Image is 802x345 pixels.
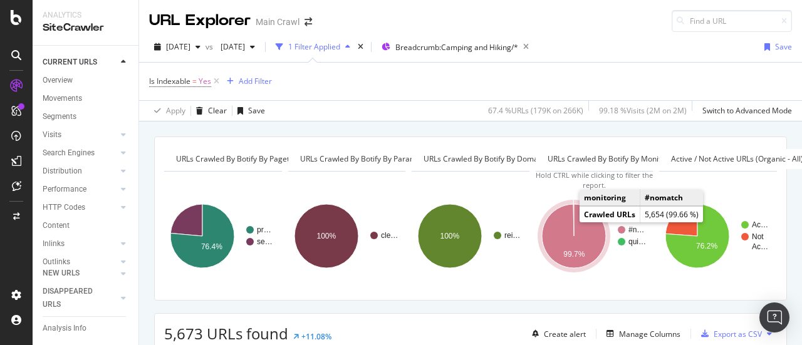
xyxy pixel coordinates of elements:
[628,237,646,246] text: qui…
[216,41,245,52] span: 2024 Jan. 10th
[536,182,652,291] svg: A chart.
[599,105,687,116] div: 99.18 % Visits ( 2M on 2M )
[43,92,130,105] a: Movements
[697,101,792,121] button: Switch to Advanced Mode
[216,37,260,57] button: [DATE]
[271,37,355,57] button: 1 Filter Applied
[43,285,106,311] div: DISAPPEARED URLS
[381,231,398,240] text: cle…
[301,331,331,342] div: +11.08%
[580,207,640,223] td: Crawled URLs
[149,37,206,57] button: [DATE]
[672,10,792,32] input: Find a URL
[440,232,460,240] text: 100%
[43,128,117,142] a: Visits
[536,170,653,190] span: Hold CTRL while clicking to filter the report.
[759,302,789,332] div: Open Intercom Messenger
[43,201,85,214] div: HTTP Codes
[222,74,272,89] button: Add Filter
[164,323,288,344] span: 5,673 URLs found
[696,242,717,250] text: 76.2%
[166,105,185,116] div: Apply
[43,21,128,35] div: SiteCrawler
[43,110,130,123] a: Segments
[640,190,704,206] td: #nomatch
[300,153,435,164] span: URLs Crawled By Botify By parameters
[43,56,117,69] a: CURRENT URLS
[355,41,366,53] div: times
[421,149,563,169] h4: URLs Crawled By Botify By domain
[43,183,86,196] div: Performance
[752,220,768,229] text: Ac…
[527,324,586,344] button: Create alert
[176,153,302,164] span: URLs Crawled By Botify By pagetype
[164,182,280,291] svg: A chart.
[239,76,272,86] div: Add Filter
[628,225,644,234] text: #n…
[43,219,130,232] a: Content
[43,56,97,69] div: CURRENT URLS
[43,74,130,87] a: Overview
[752,232,764,241] text: Not
[377,37,518,57] button: Breadcrumb:Camping and Hiking/*
[702,105,792,116] div: Switch to Advanced Mode
[43,92,82,105] div: Movements
[43,128,61,142] div: Visits
[43,147,95,160] div: Search Engines
[395,42,518,53] span: Breadcrumb: Camping and Hiking/*
[43,237,117,250] a: Inlinks
[43,267,80,280] div: NEW URLS
[257,225,271,234] text: pr…
[759,37,792,57] button: Save
[199,73,211,90] span: Yes
[43,201,117,214] a: HTTP Codes
[580,190,640,206] td: monitoring
[696,324,762,344] button: Export as CSV
[208,105,227,116] div: Clear
[424,153,544,164] span: URLs Crawled By Botify By domain
[232,101,265,121] button: Save
[43,10,128,21] div: Analytics
[257,237,273,246] text: se…
[43,165,82,178] div: Distribution
[316,232,336,240] text: 100%
[43,147,117,160] a: Search Engines
[714,329,762,339] div: Export as CSV
[191,101,227,121] button: Clear
[43,285,117,311] a: DISAPPEARED URLS
[619,329,680,339] div: Manage Columns
[43,255,70,269] div: Outlinks
[149,101,185,121] button: Apply
[548,153,679,164] span: URLs Crawled By Botify By monitoring
[43,165,117,178] a: Distribution
[545,149,698,169] h4: URLs Crawled By Botify By monitoring
[601,326,680,341] button: Manage Columns
[149,10,251,31] div: URL Explorer
[298,149,454,169] h4: URLs Crawled By Botify By parameters
[174,149,321,169] h4: URLs Crawled By Botify By pagetype
[43,219,70,232] div: Content
[43,267,117,280] a: NEW URLS
[256,16,299,28] div: Main Crawl
[412,182,528,291] svg: A chart.
[488,105,583,116] div: 67.4 % URLs ( 179K on 266K )
[43,110,76,123] div: Segments
[149,76,190,86] span: Is Indexable
[504,231,520,240] text: rei…
[43,237,65,250] div: Inlinks
[640,207,704,223] td: 5,654 (99.66 %)
[288,182,404,291] div: A chart.
[43,322,86,335] div: Analysis Info
[563,250,585,259] text: 99.7%
[43,183,117,196] a: Performance
[43,255,117,269] a: Outlinks
[775,41,792,52] div: Save
[305,18,312,26] div: arrow-right-arrow-left
[201,242,222,251] text: 76.4%
[206,41,216,52] span: vs
[166,41,190,52] span: 2025 Sep. 10th
[659,182,775,291] svg: A chart.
